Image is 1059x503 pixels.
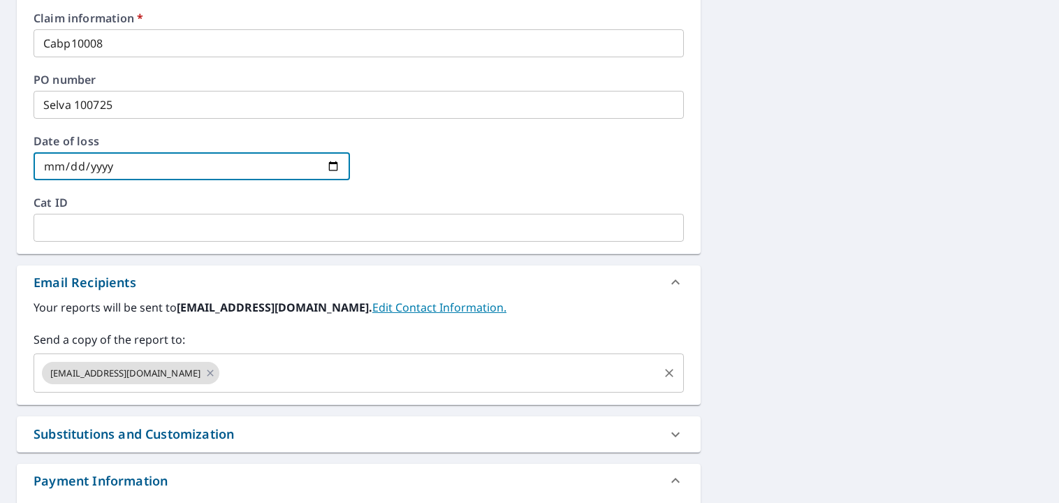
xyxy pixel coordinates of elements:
label: Send a copy of the report to: [34,331,684,348]
b: [EMAIL_ADDRESS][DOMAIN_NAME]. [177,300,372,315]
div: Payment Information [34,472,168,490]
div: Payment Information [17,464,701,497]
div: Substitutions and Customization [34,425,234,444]
label: Your reports will be sent to [34,299,684,316]
div: Substitutions and Customization [17,416,701,452]
label: PO number [34,74,684,85]
div: Email Recipients [34,273,136,292]
label: Cat ID [34,197,684,208]
span: [EMAIL_ADDRESS][DOMAIN_NAME] [42,367,209,380]
div: Email Recipients [17,265,701,299]
label: Date of loss [34,136,350,147]
label: Claim information [34,13,684,24]
div: [EMAIL_ADDRESS][DOMAIN_NAME] [42,362,219,384]
button: Clear [659,363,679,383]
a: EditContactInfo [372,300,506,315]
